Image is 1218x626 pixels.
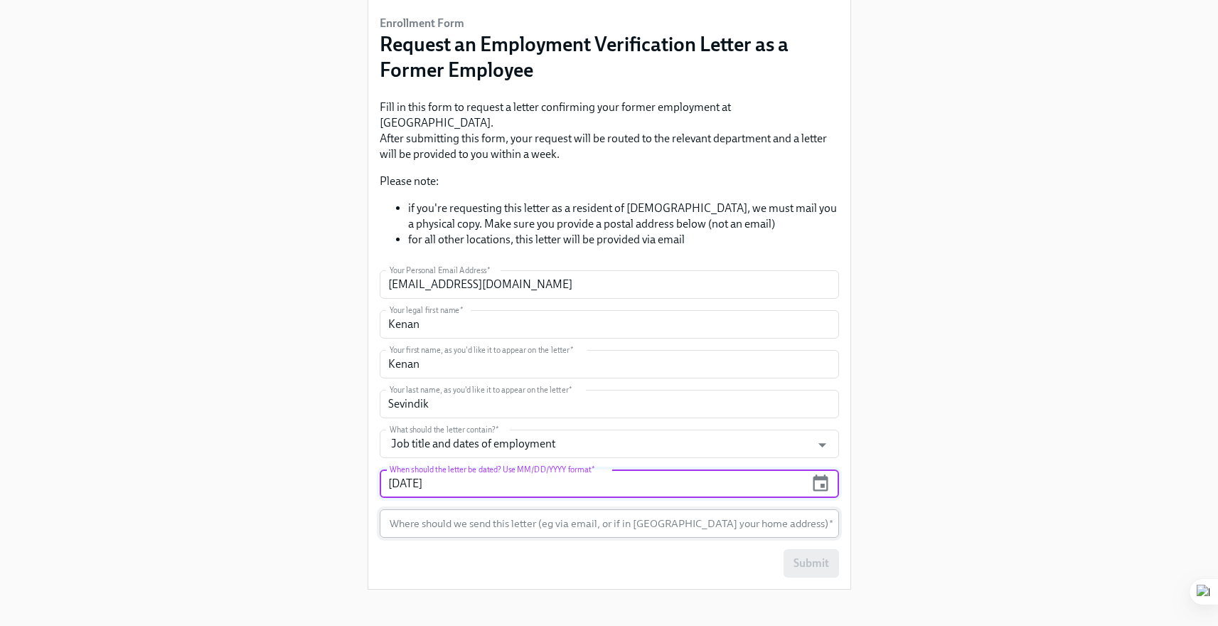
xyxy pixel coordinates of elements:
[380,469,806,498] input: MM/DD/YYYY
[380,100,839,162] p: Fill in this form to request a letter confirming your former employment at [GEOGRAPHIC_DATA]. Aft...
[380,31,839,83] h3: Request an Employment Verification Letter as a Former Employee
[408,201,839,232] li: if you're requesting this letter as a resident of [DEMOGRAPHIC_DATA], we must mail you a physical...
[811,434,833,456] button: Open
[380,16,839,31] h6: Enrollment Form
[408,232,839,248] li: for all other locations, this letter will be provided via email
[380,174,839,189] p: Please note:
